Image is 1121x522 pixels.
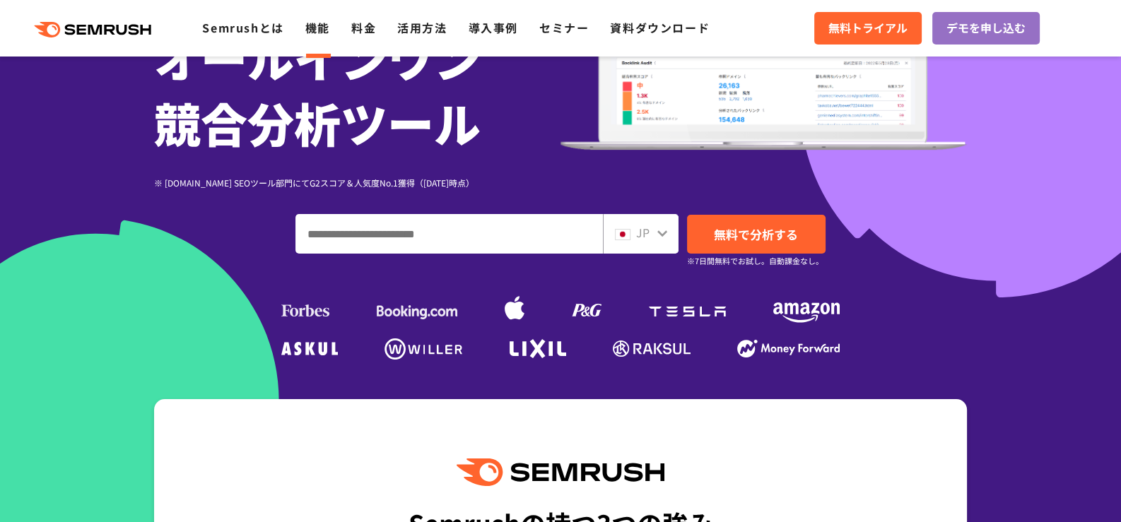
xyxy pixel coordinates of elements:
[687,215,826,254] a: 無料で分析する
[828,19,908,37] span: 無料トライアル
[397,19,447,36] a: 活用方法
[305,19,330,36] a: 機能
[154,25,560,155] h1: オールインワン 競合分析ツール
[296,215,602,253] input: ドメイン、キーワードまたはURLを入力してください
[202,19,283,36] a: Semrushとは
[946,19,1026,37] span: デモを申し込む
[714,225,798,243] span: 無料で分析する
[457,458,664,486] img: Semrush
[636,224,650,241] span: JP
[469,19,518,36] a: 導入事例
[539,19,589,36] a: セミナー
[687,254,823,268] small: ※7日間無料でお試し。自動課金なし。
[932,12,1040,45] a: デモを申し込む
[351,19,376,36] a: 料金
[814,12,922,45] a: 無料トライアル
[610,19,710,36] a: 資料ダウンロード
[154,176,560,189] div: ※ [DOMAIN_NAME] SEOツール部門にてG2スコア＆人気度No.1獲得（[DATE]時点）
